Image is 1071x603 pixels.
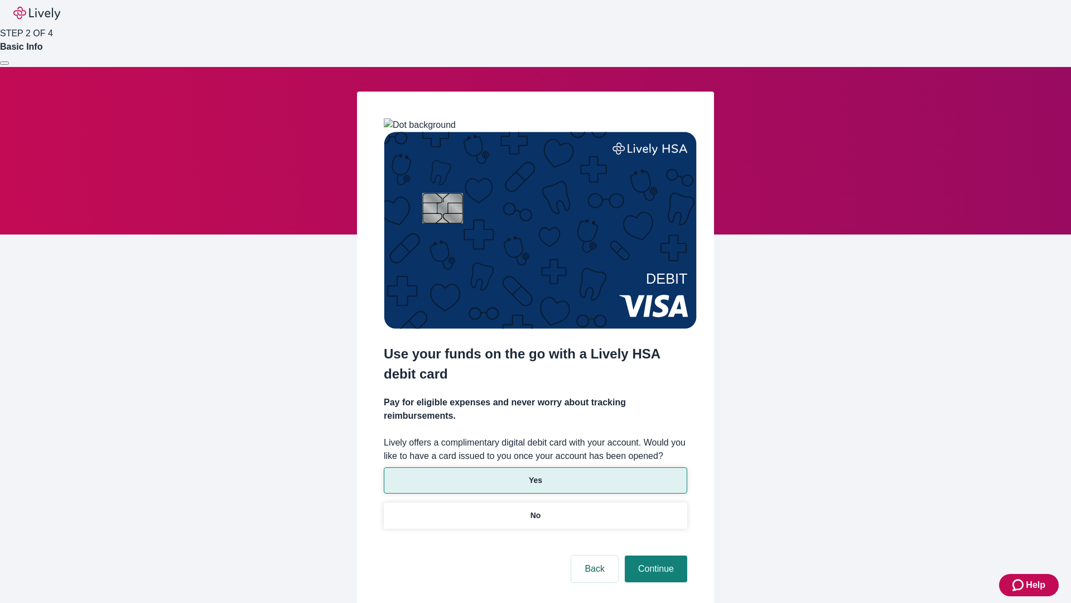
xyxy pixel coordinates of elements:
[384,118,456,132] img: Dot background
[384,502,687,529] button: No
[384,132,697,329] img: Debit card
[530,510,541,521] p: No
[625,556,687,582] button: Continue
[571,556,618,582] button: Back
[384,436,687,463] label: Lively offers a complimentary digital debit card with your account. Would you like to have a card...
[999,574,1059,596] button: Zendesk support iconHelp
[1026,578,1045,592] span: Help
[384,467,687,494] button: Yes
[13,7,60,20] img: Lively
[1012,578,1026,592] svg: Zendesk support icon
[384,396,687,423] h4: Pay for eligible expenses and never worry about tracking reimbursements.
[529,475,542,486] p: Yes
[384,344,687,384] h2: Use your funds on the go with a Lively HSA debit card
